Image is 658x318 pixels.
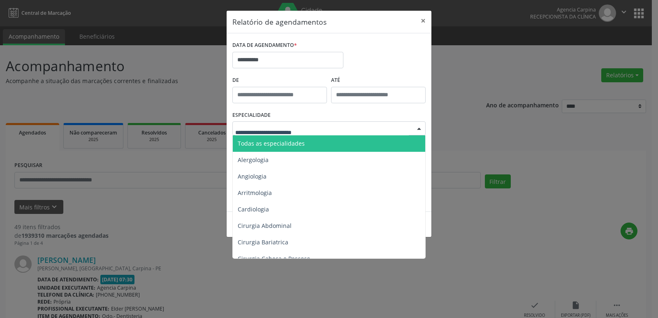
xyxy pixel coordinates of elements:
[238,255,310,262] span: Cirurgia Cabeça e Pescoço
[238,172,266,180] span: Angiologia
[415,11,431,31] button: Close
[238,238,288,246] span: Cirurgia Bariatrica
[331,74,426,87] label: ATÉ
[238,205,269,213] span: Cardiologia
[232,39,297,52] label: DATA DE AGENDAMENTO
[238,156,269,164] span: Alergologia
[238,222,292,230] span: Cirurgia Abdominal
[238,189,272,197] span: Arritmologia
[232,74,327,87] label: De
[238,139,305,147] span: Todas as especialidades
[232,16,327,27] h5: Relatório de agendamentos
[232,109,271,122] label: ESPECIALIDADE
